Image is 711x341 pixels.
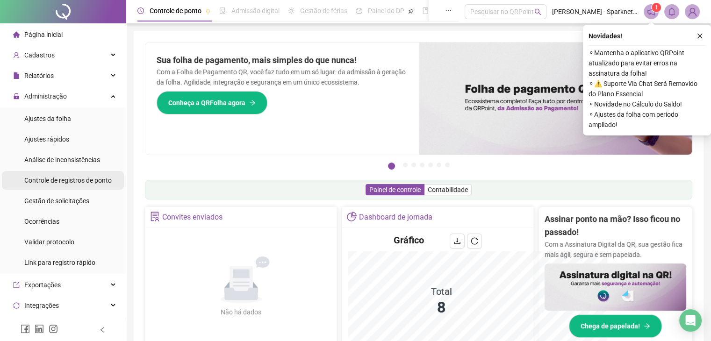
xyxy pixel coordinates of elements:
span: sun [288,7,294,14]
span: instagram [49,324,58,334]
span: arrow-right [644,323,650,329]
span: ellipsis [445,7,452,14]
span: Gestão de férias [300,7,347,14]
sup: 1 [652,3,661,12]
span: sync [13,302,20,309]
span: ⚬ Novidade no Cálculo do Saldo! [589,99,705,109]
span: close [697,33,703,39]
h2: Assinar ponto na mão? Isso ficou no passado! [545,213,686,239]
span: Cadastros [24,51,55,59]
span: Exportações [24,281,61,289]
h2: Sua folha de pagamento, mais simples do que nunca! [157,54,408,67]
span: Controle de ponto [150,7,201,14]
span: Painel de controle [369,186,421,193]
button: 1 [388,163,395,170]
span: file [13,72,20,79]
img: 79446 [685,5,699,19]
span: Contabilidade [428,186,468,193]
span: Relatórios [24,72,54,79]
span: Chega de papelada! [581,321,640,331]
span: dashboard [356,7,362,14]
span: reload [471,237,478,245]
button: 7 [445,163,450,167]
span: notification [647,7,655,16]
span: linkedin [35,324,44,334]
span: Link para registro rápido [24,259,95,266]
span: Admissão digital [231,7,280,14]
span: bell [668,7,676,16]
span: Página inicial [24,31,63,38]
span: ⚬ Ajustes da folha com período ampliado! [589,109,705,130]
span: pushpin [205,8,211,14]
button: 4 [420,163,424,167]
span: download [453,237,461,245]
span: Ajustes da folha [24,115,71,122]
span: Análise de inconsistências [24,156,100,163]
span: clock-circle [137,7,144,14]
button: 6 [437,163,441,167]
span: pie-chart [347,212,357,221]
button: 2 [403,163,408,167]
span: ⚬ ⚠️ Suporte Via Chat Será Removido do Plano Essencial [589,78,705,99]
span: pushpin [408,8,414,14]
span: Validar protocolo [24,238,74,246]
span: Administração [24,92,67,100]
span: lock [13,93,20,99]
span: Novidades ! [589,31,622,41]
span: file-done [219,7,226,14]
span: Painel do DP [368,7,404,14]
button: 3 [411,163,416,167]
span: book [422,7,429,14]
span: solution [150,212,160,221]
span: export [13,282,20,288]
div: Dashboard de jornada [359,209,432,225]
span: arrow-right [249,99,256,106]
img: banner%2F02c71560-61a6-44d4-94b9-c8ab97240462.png [545,263,686,311]
span: facebook [21,324,30,334]
span: user-add [13,52,20,58]
div: Convites enviados [162,209,223,225]
span: 1 [655,4,658,11]
span: Gestão de solicitações [24,197,89,205]
span: Conheça a QRFolha agora [168,98,245,108]
div: Não há dados [198,307,284,317]
h4: Gráfico [394,234,424,247]
p: Com a Assinatura Digital da QR, sua gestão fica mais ágil, segura e sem papelada. [545,239,686,260]
span: left [99,327,106,333]
div: Open Intercom Messenger [679,309,702,332]
span: Ajustes rápidos [24,135,69,143]
span: [PERSON_NAME] - Sparknet Telecomunicações Ltda [552,7,638,17]
span: ⚬ Mantenha o aplicativo QRPoint atualizado para evitar erros na assinatura da folha! [589,48,705,78]
span: home [13,31,20,38]
img: banner%2F8d14a306-6205-4263-8e5b-06e9a85ad873.png [419,43,692,155]
span: search [534,8,541,15]
button: Conheça a QRFolha agora [157,91,267,114]
p: Com a Folha de Pagamento QR, você faz tudo em um só lugar: da admissão à geração da folha. Agilid... [157,67,408,87]
button: 5 [428,163,433,167]
span: Ocorrências [24,218,59,225]
span: Integrações [24,302,59,309]
span: Controle de registros de ponto [24,177,112,184]
button: Chega de papelada! [569,314,662,338]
